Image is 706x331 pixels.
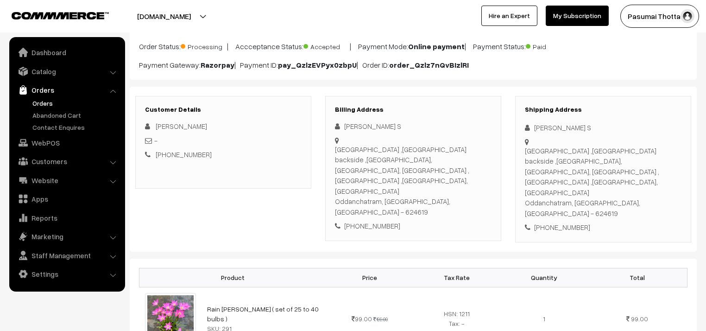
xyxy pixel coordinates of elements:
[156,122,207,130] span: [PERSON_NAME]
[145,135,302,146] div: -
[587,268,687,287] th: Total
[389,60,469,70] b: order_Qzlz7nQvBIzlRI
[303,39,350,51] span: Accepted
[12,134,122,151] a: WebPOS
[12,172,122,189] a: Website
[105,5,223,28] button: [DOMAIN_NAME]
[335,106,492,114] h3: Billing Address
[12,12,109,19] img: COMMMERCE
[408,42,465,51] b: Online payment
[139,268,326,287] th: Product
[525,146,681,219] div: [GEOGRAPHIC_DATA] ,[GEOGRAPHIC_DATA] backside ,[GEOGRAPHIC_DATA],[GEOGRAPHIC_DATA], [GEOGRAPHIC_D...
[139,39,687,52] p: Order Status: | Accceptance Status: | Payment Mode: | Payment Status:
[12,191,122,207] a: Apps
[12,210,122,226] a: Reports
[631,315,648,323] span: 99.00
[12,247,122,264] a: Staff Management
[335,221,492,231] div: [PHONE_NUMBER]
[335,121,492,132] div: [PERSON_NAME] S
[481,6,537,26] a: Hire an Expert
[526,39,572,51] span: Paid
[525,106,681,114] h3: Shipping Address
[181,39,227,51] span: Processing
[413,268,500,287] th: Tax Rate
[30,122,122,132] a: Contact Enquires
[444,310,470,327] span: HSN: 1211 Tax: -
[500,268,587,287] th: Quantity
[525,222,681,233] div: [PHONE_NUMBER]
[546,6,609,26] a: My Subscription
[543,315,545,323] span: 1
[207,305,319,323] a: Rain [PERSON_NAME] ( set of 25 to 40 bulbs )
[139,59,687,70] p: Payment Gateway: | Payment ID: | Order ID:
[525,122,681,133] div: [PERSON_NAME] S
[12,82,122,98] a: Orders
[373,316,388,322] strike: 199.00
[156,150,212,159] a: [PHONE_NUMBER]
[145,106,302,114] h3: Customer Details
[12,266,122,282] a: Settings
[201,60,234,70] b: Razorpay
[12,228,122,245] a: Marketing
[681,9,694,23] img: user
[278,60,357,70] b: pay_QzlzEVPyx0zbpU
[12,63,122,80] a: Catalog
[30,110,122,120] a: Abandoned Cart
[30,98,122,108] a: Orders
[12,153,122,170] a: Customers
[12,44,122,61] a: Dashboard
[12,9,93,20] a: COMMMERCE
[326,268,413,287] th: Price
[352,315,372,323] span: 99.00
[620,5,699,28] button: Pasumai Thotta…
[335,144,492,217] div: [GEOGRAPHIC_DATA] ,[GEOGRAPHIC_DATA] backside ,[GEOGRAPHIC_DATA],[GEOGRAPHIC_DATA], [GEOGRAPHIC_D...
